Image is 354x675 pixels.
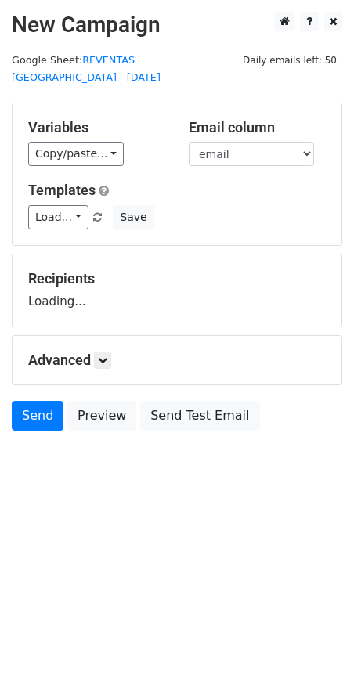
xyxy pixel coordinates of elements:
div: Loading... [28,270,326,311]
a: Load... [28,205,88,229]
a: Templates [28,182,96,198]
a: Preview [67,401,136,431]
small: Google Sheet: [12,54,161,84]
h5: Advanced [28,352,326,369]
h5: Variables [28,119,165,136]
a: Copy/paste... [28,142,124,166]
a: Send Test Email [140,401,259,431]
h2: New Campaign [12,12,342,38]
button: Save [113,205,154,229]
a: REVENTAS [GEOGRAPHIC_DATA] - [DATE] [12,54,161,84]
a: Send [12,401,63,431]
h5: Email column [189,119,326,136]
h5: Recipients [28,270,326,287]
span: Daily emails left: 50 [237,52,342,69]
a: Daily emails left: 50 [237,54,342,66]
